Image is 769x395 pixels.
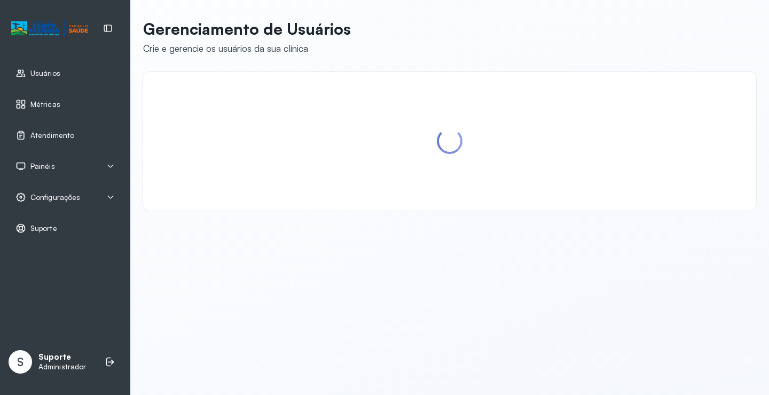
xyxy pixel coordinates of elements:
a: Usuários [15,68,115,79]
span: Métricas [30,100,60,109]
span: Suporte [30,224,57,233]
img: Logotipo do estabelecimento [11,20,88,37]
p: Gerenciamento de Usuários [143,19,351,38]
span: Usuários [30,69,60,78]
div: Crie e gerencie os usuários da sua clínica [143,43,351,54]
span: Painéis [30,162,55,171]
a: Atendimento [15,130,115,141]
span: Configurações [30,193,80,202]
a: Métricas [15,99,115,110]
span: S [17,355,23,369]
p: Suporte [38,352,86,362]
p: Administrador [38,362,86,371]
span: Atendimento [30,131,74,140]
